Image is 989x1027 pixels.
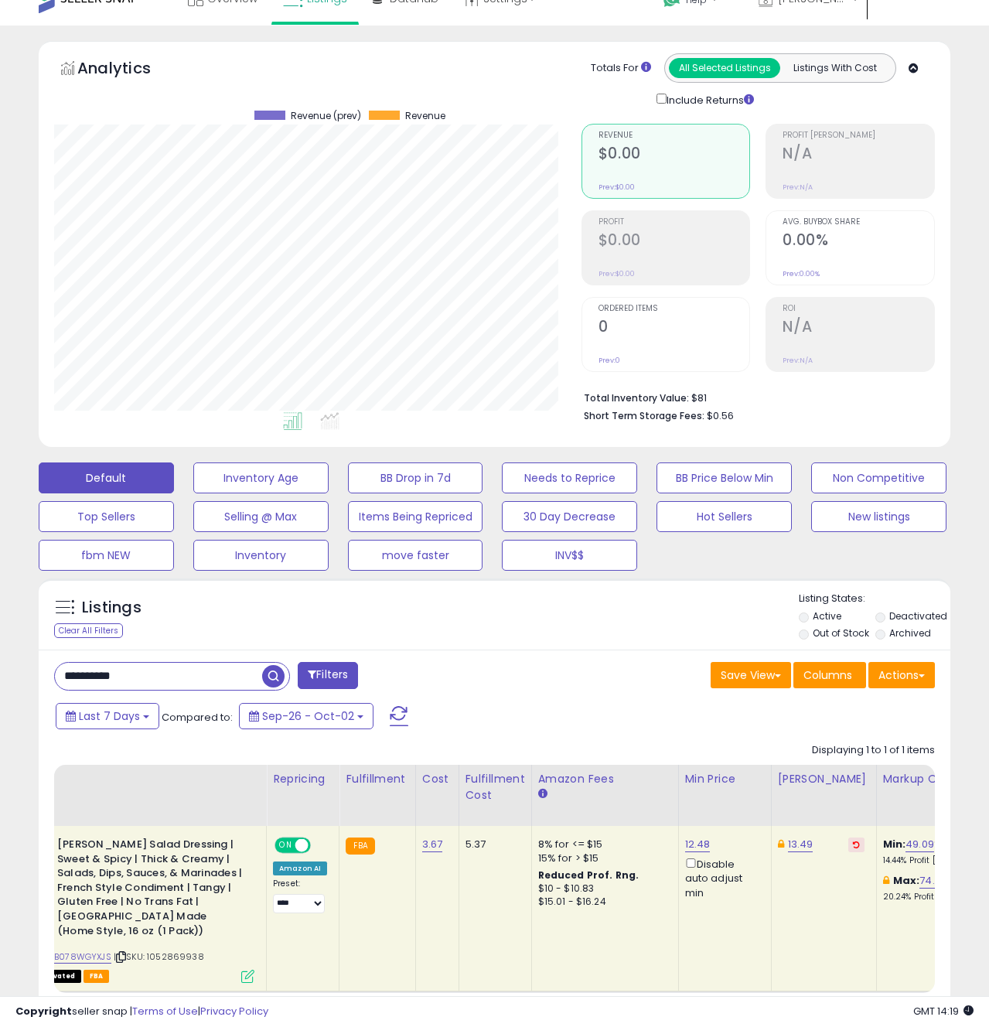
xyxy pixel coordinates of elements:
span: Profit [PERSON_NAME] [783,131,934,140]
h2: $0.00 [599,145,750,165]
small: FBA [346,838,374,855]
button: Actions [868,662,935,688]
b: Total Inventory Value: [584,391,689,404]
button: Sep-26 - Oct-02 [239,703,373,729]
p: Listing States: [799,592,950,606]
b: Max: [893,873,920,888]
span: ROI [783,305,934,313]
a: 13.49 [788,837,813,852]
span: Avg. Buybox Share [783,218,934,227]
small: Prev: 0.00% [783,269,820,278]
div: [PERSON_NAME] [778,771,870,787]
div: Cost [422,771,452,787]
strong: Copyright [15,1004,72,1018]
button: BB Price Below Min [656,462,792,493]
h2: N/A [783,318,934,339]
div: Displaying 1 to 1 of 1 items [812,743,935,758]
span: All listings that are unavailable for purchase on Amazon for any reason other than out-of-stock [22,970,81,983]
button: 30 Day Decrease [502,501,637,532]
div: Amazon AI [273,862,327,875]
div: $15.01 - $16.24 [538,896,667,909]
button: Inventory Age [193,462,329,493]
button: Columns [793,662,866,688]
small: Prev: $0.00 [599,269,635,278]
button: Listings With Cost [779,58,891,78]
b: Reduced Prof. Rng. [538,868,639,882]
div: Disable auto adjust min [685,855,759,900]
a: Privacy Policy [200,1004,268,1018]
b: Short Term Storage Fees: [584,409,704,422]
label: Out of Stock [813,626,869,640]
div: Clear All Filters [54,623,123,638]
div: seller snap | | [15,1005,268,1019]
small: Amazon Fees. [538,787,547,801]
button: Items Being Repriced [348,501,483,532]
button: Non Competitive [811,462,946,493]
div: Repricing [273,771,333,787]
button: Needs to Reprice [502,462,637,493]
span: 2025-10-10 14:19 GMT [913,1004,974,1018]
span: ON [276,839,295,852]
span: Revenue (prev) [291,111,361,121]
div: 15% for > $15 [538,851,667,865]
button: Top Sellers [39,501,174,532]
small: Prev: N/A [783,183,813,192]
small: Prev: N/A [783,356,813,365]
h2: 0.00% [783,231,934,252]
div: Title [19,771,260,787]
h2: 0 [599,318,750,339]
a: B078WGYXJS [54,950,111,964]
li: $81 [584,387,923,406]
a: 12.48 [685,837,711,852]
label: Active [813,609,841,623]
label: Deactivated [889,609,947,623]
div: $10 - $10.83 [538,882,667,896]
small: Prev: 0 [599,356,620,365]
span: | SKU: 1052869938 [114,950,204,963]
button: Hot Sellers [656,501,792,532]
span: Revenue [599,131,750,140]
div: Fulfillment Cost [466,771,525,804]
div: Amazon Fees [538,771,672,787]
a: 3.67 [422,837,443,852]
button: fbm NEW [39,540,174,571]
div: Include Returns [645,90,772,108]
span: Columns [803,667,852,683]
span: Last 7 Days [79,708,140,724]
div: 8% for <= $15 [538,838,667,851]
button: Save View [711,662,791,688]
i: This overrides the store level Dynamic Max Price for this listing [778,839,784,849]
div: Totals For [591,61,651,76]
span: Sep-26 - Oct-02 [262,708,354,724]
span: $0.56 [707,408,734,423]
button: Selling @ Max [193,501,329,532]
button: Inventory [193,540,329,571]
button: Default [39,462,174,493]
button: New listings [811,501,946,532]
h2: $0.00 [599,231,750,252]
i: This overrides the store level max markup for this listing [883,875,889,885]
a: 74.41 [919,873,945,889]
b: [PERSON_NAME] Salad Dressing | Sweet & Spicy | Thick & Creamy | Salads, Dips, Sauces, & Marinades... [57,838,245,942]
button: All Selected Listings [669,58,780,78]
span: FBA [84,970,110,983]
div: Preset: [273,879,327,913]
span: Profit [599,218,750,227]
small: Prev: $0.00 [599,183,635,192]
div: Min Price [685,771,765,787]
span: OFF [309,839,333,852]
button: Filters [298,662,358,689]
h5: Listings [82,597,142,619]
span: Revenue [405,111,445,121]
button: Last 7 Days [56,703,159,729]
b: Min: [883,837,906,851]
label: Archived [889,626,931,640]
h2: N/A [783,145,934,165]
button: BB Drop in 7d [348,462,483,493]
span: Ordered Items [599,305,750,313]
a: Terms of Use [132,1004,198,1018]
div: Fulfillment [346,771,408,787]
button: move faster [348,540,483,571]
div: 5.37 [466,838,520,851]
button: INV$$ [502,540,637,571]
